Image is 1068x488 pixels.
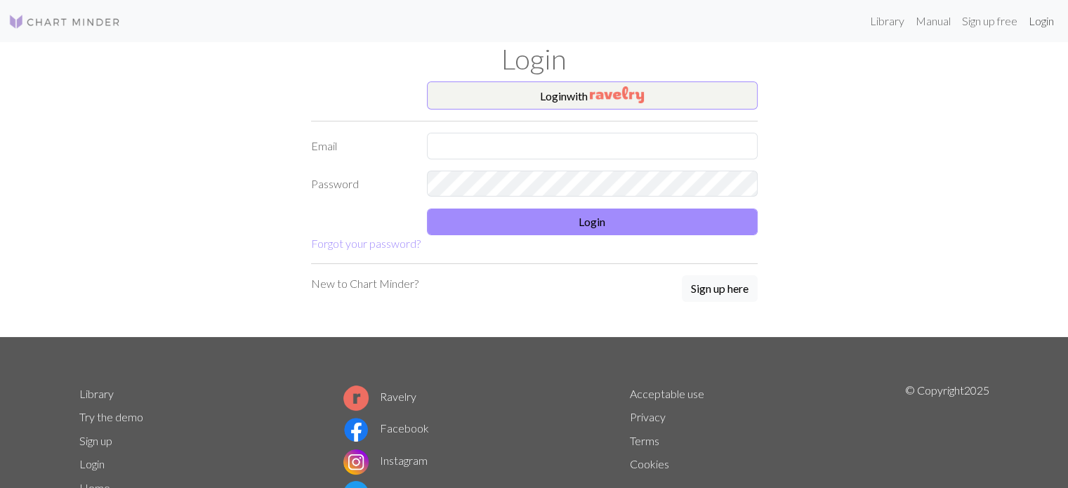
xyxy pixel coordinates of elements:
a: Login [1023,7,1060,35]
a: Sign up [79,434,112,447]
p: New to Chart Minder? [311,275,418,292]
img: Facebook logo [343,417,369,442]
img: Ravelry [590,86,644,103]
a: Try the demo [79,410,143,423]
a: Ravelry [343,390,416,403]
h1: Login [71,42,998,76]
a: Login [79,457,105,470]
a: Manual [910,7,956,35]
a: Terms [630,434,659,447]
a: Cookies [630,457,669,470]
button: Login [427,209,758,235]
a: Library [79,387,114,400]
a: Privacy [630,410,666,423]
a: Facebook [343,421,429,435]
label: Email [303,133,418,159]
a: Acceptable use [630,387,704,400]
a: Forgot your password? [311,237,421,250]
a: Sign up here [682,275,758,303]
img: Instagram logo [343,449,369,475]
a: Library [864,7,910,35]
label: Password [303,171,418,197]
a: Instagram [343,454,428,467]
img: Logo [8,13,121,30]
button: Sign up here [682,275,758,302]
a: Sign up free [956,7,1023,35]
img: Ravelry logo [343,385,369,411]
button: Loginwith [427,81,758,110]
